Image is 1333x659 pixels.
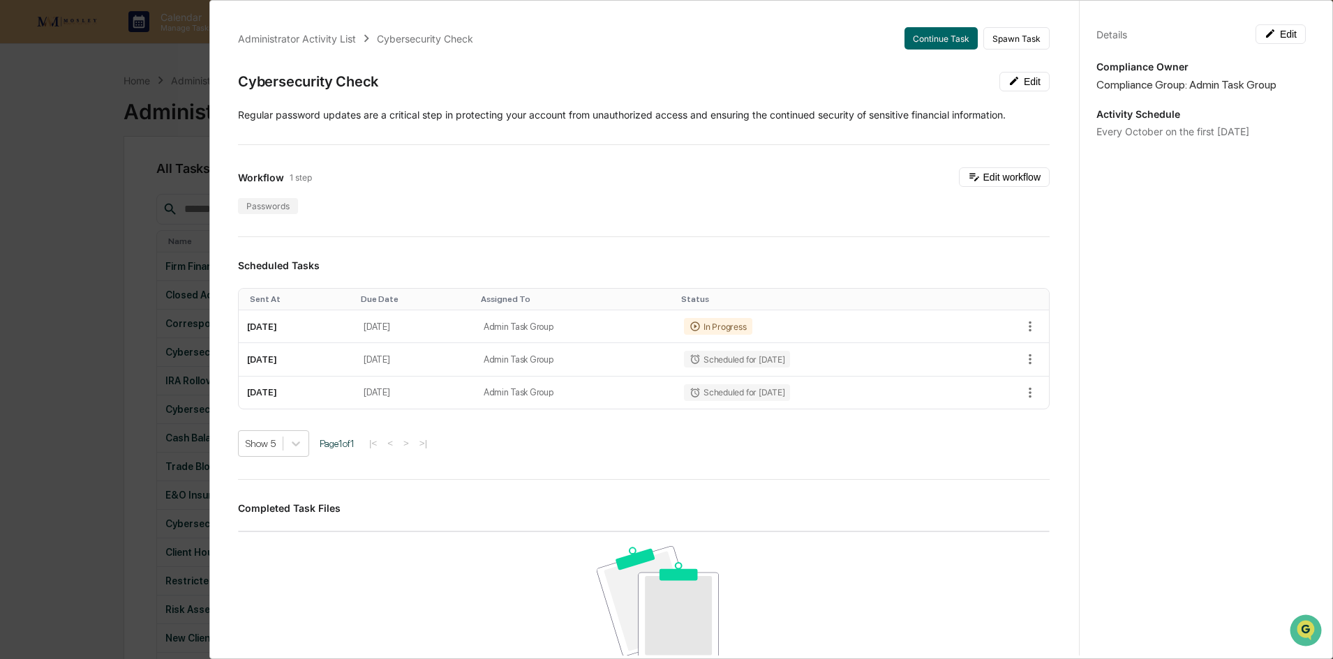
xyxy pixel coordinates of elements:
[1096,126,1306,137] div: Every October on the first [DATE]
[361,294,470,304] div: Toggle SortBy
[959,167,1050,187] button: Edit workflow
[238,502,1050,514] h3: Completed Task Files
[475,343,676,376] td: Admin Task Group
[904,27,978,50] button: Continue Task
[238,172,284,183] span: Workflow
[47,121,177,132] div: We're available if you need us!
[355,343,475,376] td: [DATE]
[1288,613,1326,651] iframe: Open customer support
[475,310,676,343] td: Admin Task Group
[237,111,254,128] button: Start new chat
[684,384,790,401] div: Scheduled for [DATE]
[684,351,790,368] div: Scheduled for [DATE]
[139,236,169,247] span: Pylon
[475,377,676,409] td: Admin Task Group
[320,438,355,449] span: Page 1 of 1
[1096,29,1127,40] div: Details
[14,29,254,52] p: How can we help?
[1096,108,1306,120] p: Activity Schedule
[239,343,355,376] td: [DATE]
[8,197,94,222] a: 🔎Data Lookup
[14,107,39,132] img: 1746055101610-c473b297-6a78-478c-a979-82029cc54cd1
[1096,61,1306,73] p: Compliance Owner
[377,33,473,45] div: Cybersecurity Check
[239,310,355,343] td: [DATE]
[1096,78,1306,91] div: Compliance Group: Admin Task Group
[238,73,378,90] div: Cybersecurity Check
[96,170,179,195] a: 🗄️Attestations
[365,437,381,449] button: |<
[355,377,475,409] td: [DATE]
[481,294,670,304] div: Toggle SortBy
[239,377,355,409] td: [DATE]
[47,107,229,121] div: Start new chat
[290,172,312,183] span: 1 step
[681,294,955,304] div: Toggle SortBy
[1256,24,1306,44] button: Edit
[383,437,397,449] button: <
[238,259,1050,271] h3: Scheduled Tasks
[28,202,88,216] span: Data Lookup
[14,204,25,215] div: 🔎
[115,176,173,190] span: Attestations
[238,108,1050,122] p: Regular password updates are a critical step in protecting your account from unauthorized access ...
[98,236,169,247] a: Powered byPylon
[399,437,413,449] button: >
[250,294,350,304] div: Toggle SortBy
[101,177,112,188] div: 🗄️
[983,27,1050,50] button: Spawn Task
[355,310,475,343] td: [DATE]
[14,177,25,188] div: 🖐️
[684,318,752,335] div: In Progress
[28,176,90,190] span: Preclearance
[415,437,431,449] button: >|
[999,72,1050,91] button: Edit
[8,170,96,195] a: 🖐️Preclearance
[238,198,298,214] div: Passwords
[238,33,356,45] div: Administrator Activity List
